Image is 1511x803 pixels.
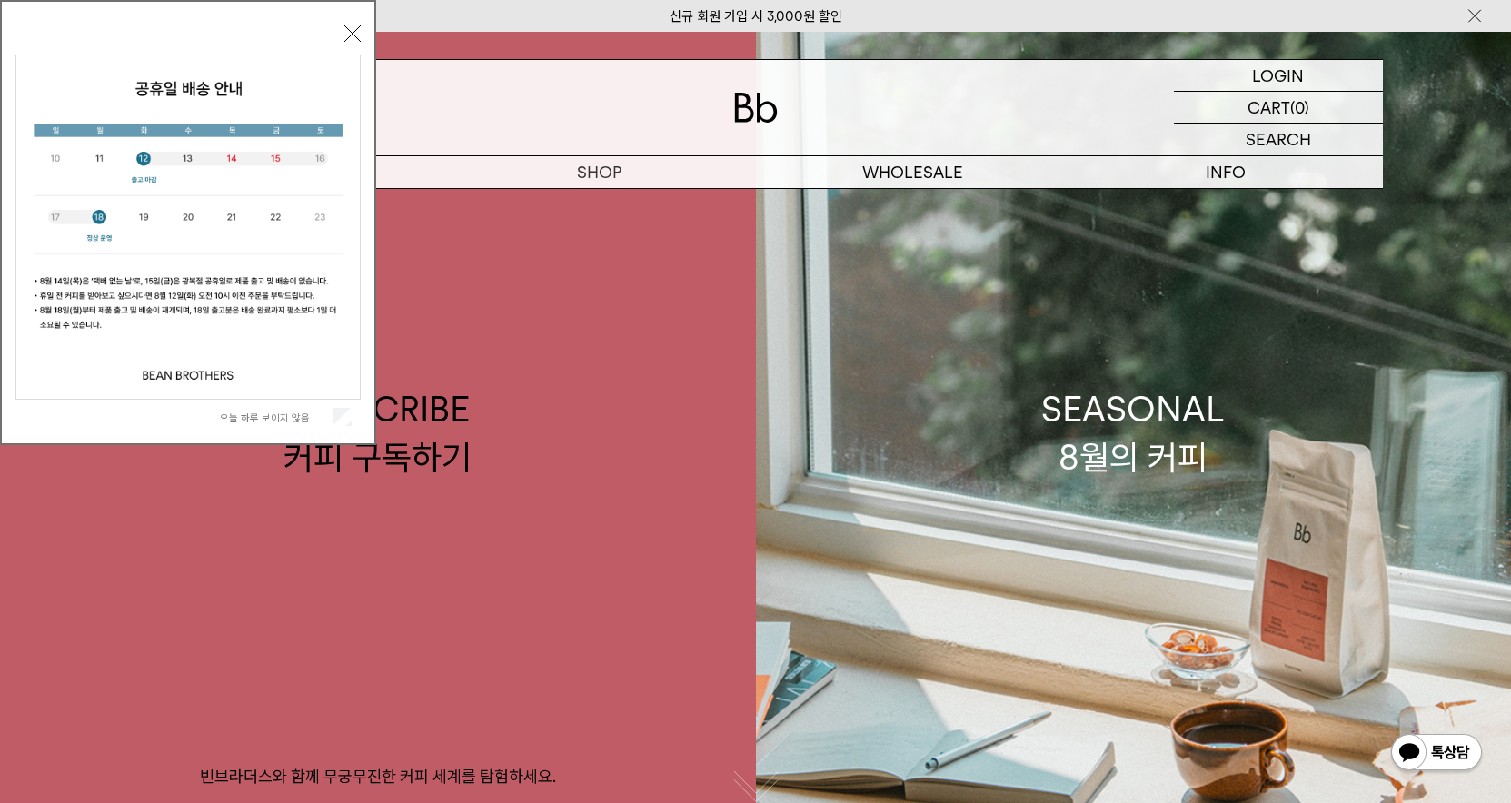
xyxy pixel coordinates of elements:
p: SEARCH [1246,124,1311,155]
p: (0) [1290,92,1309,123]
img: 카카오톡 채널 1:1 채팅 버튼 [1389,732,1484,776]
img: cb63d4bbb2e6550c365f227fdc69b27f_113810.jpg [16,55,360,399]
label: 오늘 하루 보이지 않음 [220,411,330,424]
p: INFO [1069,156,1383,188]
p: LOGIN [1252,60,1304,91]
div: SEASONAL 8월의 커피 [1041,385,1225,481]
button: 닫기 [344,25,361,42]
a: LOGIN [1174,60,1383,92]
a: SHOP [442,156,756,188]
p: CART [1248,92,1290,123]
a: CART (0) [1174,92,1383,124]
p: WHOLESALE [756,156,1069,188]
a: 신규 회원 가입 시 3,000원 할인 [670,8,842,25]
img: 로고 [734,93,778,123]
